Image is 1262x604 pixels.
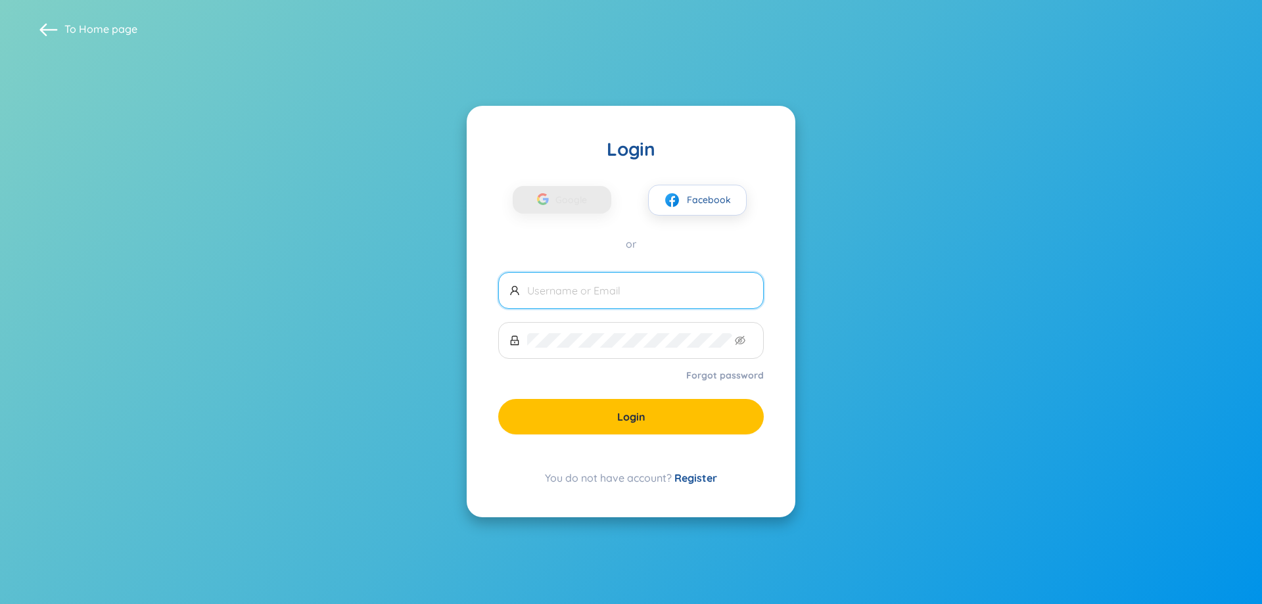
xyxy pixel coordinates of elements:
a: Register [674,471,717,484]
img: facebook [664,192,680,208]
button: Login [498,399,764,434]
span: Login [617,409,645,424]
span: eye-invisible [735,335,745,346]
div: or [498,237,764,251]
button: facebookFacebook [648,185,747,216]
a: Home page [79,22,137,35]
a: Forgot password [686,369,764,382]
span: To [64,22,137,36]
span: lock [509,335,520,346]
div: Login [498,137,764,161]
span: Facebook [687,193,731,207]
span: Google [555,186,594,214]
input: Username or Email [527,283,753,298]
span: user [509,285,520,296]
div: You do not have account? [498,470,764,486]
button: Google [513,186,611,214]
